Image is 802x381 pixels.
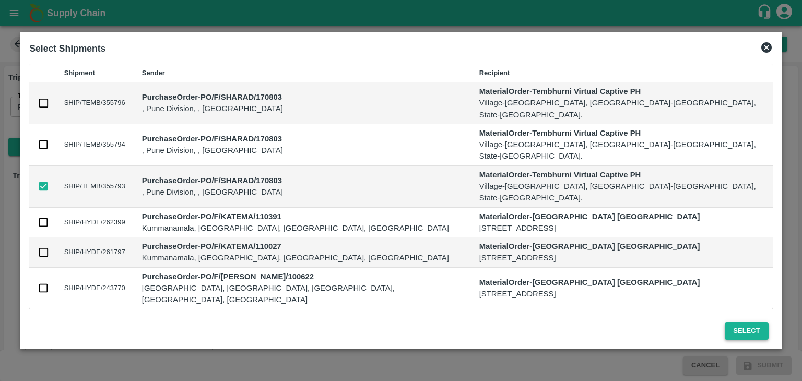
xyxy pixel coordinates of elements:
[56,208,134,238] td: SHIP/HYDE/262399
[142,93,282,101] strong: PurchaseOrder - PO/F/SHARAD/170803
[479,212,700,221] strong: MaterialOrder - [GEOGRAPHIC_DATA] [GEOGRAPHIC_DATA]
[142,145,463,156] p: , Pune Division, , [GEOGRAPHIC_DATA]
[479,97,764,121] p: Village-[GEOGRAPHIC_DATA], [GEOGRAPHIC_DATA]-[GEOGRAPHIC_DATA], State-[GEOGRAPHIC_DATA].
[142,103,463,114] p: , Pune Division, , [GEOGRAPHIC_DATA]
[142,69,165,77] b: Sender
[142,135,282,143] strong: PurchaseOrder - PO/F/SHARAD/170803
[142,176,282,185] strong: PurchaseOrder - PO/F/SHARAD/170803
[56,237,134,268] td: SHIP/HYDE/261797
[479,288,764,300] p: [STREET_ADDRESS]
[56,166,134,208] td: SHIP/TEMB/355793
[479,278,700,287] strong: MaterialOrder - [GEOGRAPHIC_DATA] [GEOGRAPHIC_DATA]
[142,222,463,234] p: Kummanamala, [GEOGRAPHIC_DATA], [GEOGRAPHIC_DATA], [GEOGRAPHIC_DATA]
[56,82,134,124] td: SHIP/TEMB/355796
[479,139,764,162] p: Village-[GEOGRAPHIC_DATA], [GEOGRAPHIC_DATA]-[GEOGRAPHIC_DATA], State-[GEOGRAPHIC_DATA].
[479,252,764,264] p: [STREET_ADDRESS]
[142,242,281,251] strong: PurchaseOrder - PO/F/KATEMA/110027
[56,124,134,166] td: SHIP/TEMB/355794
[479,87,641,96] strong: MaterialOrder - Tembhurni Virtual Captive PH
[29,43,105,54] b: Select Shipments
[479,181,764,204] p: Village-[GEOGRAPHIC_DATA], [GEOGRAPHIC_DATA]-[GEOGRAPHIC_DATA], State-[GEOGRAPHIC_DATA].
[479,222,764,234] p: [STREET_ADDRESS]
[142,252,463,264] p: Kummanamala, [GEOGRAPHIC_DATA], [GEOGRAPHIC_DATA], [GEOGRAPHIC_DATA]
[479,242,700,251] strong: MaterialOrder - [GEOGRAPHIC_DATA] [GEOGRAPHIC_DATA]
[142,272,314,281] strong: PurchaseOrder - PO/F/[PERSON_NAME]/100622
[56,268,134,309] td: SHIP/HYDE/243770
[479,69,510,77] b: Recipient
[479,171,641,179] strong: MaterialOrder - Tembhurni Virtual Captive PH
[479,129,641,137] strong: MaterialOrder - Tembhurni Virtual Captive PH
[64,69,95,77] b: Shipment
[725,322,768,340] button: Select
[142,212,281,221] strong: PurchaseOrder - PO/F/KATEMA/110391
[142,186,463,198] p: , Pune Division, , [GEOGRAPHIC_DATA]
[142,282,463,306] p: [GEOGRAPHIC_DATA], [GEOGRAPHIC_DATA], [GEOGRAPHIC_DATA], [GEOGRAPHIC_DATA], [GEOGRAPHIC_DATA]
